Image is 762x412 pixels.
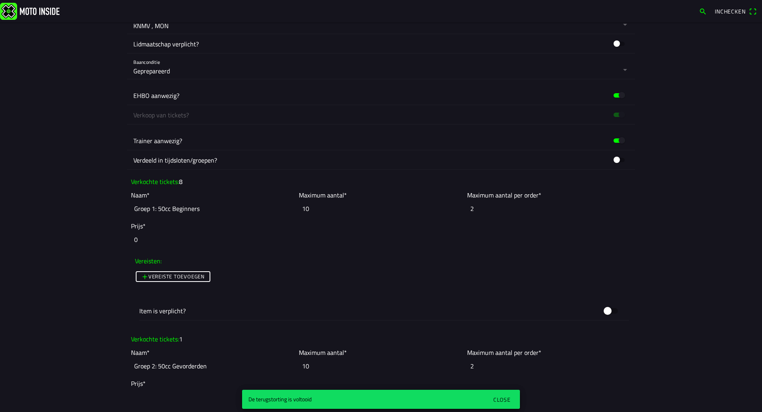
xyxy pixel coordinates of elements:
[715,7,746,15] span: Inchecken
[299,348,347,357] ion-label: Maximum aantal*
[467,357,631,375] input: Maximum aantal per order
[131,334,183,344] ion-label: Verkochte tickets:
[131,388,631,406] input: Prijs
[467,348,541,357] ion-label: Maximum aantal per order*
[131,200,295,217] input: Naam
[133,155,610,165] ion-label: Verdeeld in tijdsloten/groepen?
[299,200,463,217] input: Maximum aantal
[133,136,610,145] ion-label: Trainer aanwezig?
[299,357,463,375] input: Maximum aantal
[136,271,210,282] ion-button: Vereiste toevoegen
[131,379,146,388] ion-label: Prijs*
[133,90,610,100] ion-label: EHBO aanwezig?
[131,231,631,248] input: Prijs
[179,177,183,186] ion-text: 8
[131,348,150,357] ion-label: Naam*
[139,306,599,316] ion-label: Item is verplicht?
[135,256,162,266] ion-label: Vereisten:
[695,4,711,18] a: search
[467,200,631,217] input: Maximum aantal per order
[711,4,760,18] a: Incheckenqr scanner
[133,39,610,48] ion-label: Lidmaatschap verplicht?
[131,190,150,200] ion-label: Naam*
[299,190,347,200] ion-label: Maximum aantal*
[131,221,146,231] ion-label: Prijs*
[179,334,183,344] ion-text: 1
[131,177,183,186] ion-label: Verkochte tickets:
[467,190,541,200] ion-label: Maximum aantal per order*
[131,357,295,375] input: Naam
